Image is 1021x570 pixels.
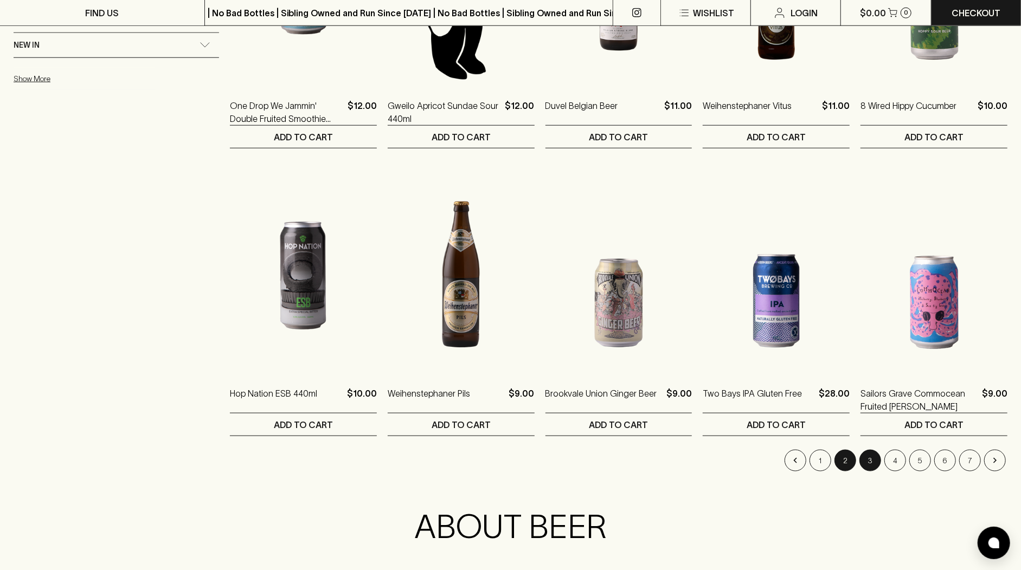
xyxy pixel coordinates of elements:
button: Go to page 4 [884,450,906,471]
button: ADD TO CART [388,126,535,148]
p: 0 [904,10,908,16]
a: Weihenstephaner Pils [388,387,470,413]
a: Sailors Grave Commocean Fruited [PERSON_NAME] [861,387,978,413]
p: $0.00 [860,7,886,20]
button: ADD TO CART [861,413,1007,436]
button: ADD TO CART [545,126,692,148]
p: Wishlist [693,7,734,20]
button: ADD TO CART [230,413,377,436]
img: Hop Nation ESB 440ml [230,181,377,371]
a: Brookvale Union Ginger Beer [545,387,657,413]
a: Duvel Belgian Beer [545,99,618,125]
p: ADD TO CART [904,418,964,431]
p: $10.00 [347,387,377,413]
a: Weihenstephaner Vitus [703,99,792,125]
p: ADD TO CART [274,131,333,144]
p: ADD TO CART [747,418,806,431]
button: ADD TO CART [545,413,692,436]
button: ADD TO CART [230,126,377,148]
a: Hop Nation ESB 440ml [230,387,317,413]
p: Checkout [952,7,1000,20]
button: Go to previous page [785,450,806,471]
p: $10.00 [978,99,1007,125]
button: ADD TO CART [703,126,850,148]
nav: pagination navigation [230,450,1007,471]
button: Go to page 6 [934,450,956,471]
button: ADD TO CART [861,126,1007,148]
button: Go to next page [984,450,1006,471]
div: New In [14,33,219,57]
p: ADD TO CART [432,418,491,431]
p: ADD TO CART [904,131,964,144]
p: $11.00 [664,99,692,125]
p: ADD TO CART [274,418,333,431]
a: One Drop We Jammin' Double Fruited Smoothie Sour 440ml [230,99,343,125]
img: Brookvale Union Ginger Beer [545,181,692,371]
p: $11.00 [822,99,850,125]
p: ADD TO CART [589,418,648,431]
p: FIND US [85,7,119,20]
button: page 2 [834,450,856,471]
img: Weihenstephaner Pils [388,181,535,371]
img: bubble-icon [988,537,999,548]
a: Two Bays IPA Gluten Free [703,387,802,413]
button: ADD TO CART [388,413,535,436]
button: Go to page 3 [859,450,881,471]
p: $9.00 [666,387,692,413]
p: $9.00 [982,387,1007,413]
button: Go to page 7 [959,450,981,471]
h2: ABOUT BEER [153,507,868,546]
p: ADD TO CART [589,131,648,144]
p: $12.00 [505,99,535,125]
button: Show More [14,68,156,90]
img: Sailors Grave Commocean Fruited Gose [861,181,1007,371]
p: $9.00 [509,387,535,413]
p: ADD TO CART [432,131,491,144]
p: Login [791,7,818,20]
img: Two Bays IPA Gluten Free [703,181,850,371]
button: Go to page 5 [909,450,931,471]
a: 8 Wired Hippy Cucumber [861,99,956,125]
p: $28.00 [819,387,850,413]
p: ADD TO CART [747,131,806,144]
a: Gweilo Apricot Sundae Sour 440ml [388,99,501,125]
button: Go to page 1 [810,450,831,471]
button: ADD TO CART [703,413,850,436]
span: New In [14,38,40,52]
p: $12.00 [348,99,377,125]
